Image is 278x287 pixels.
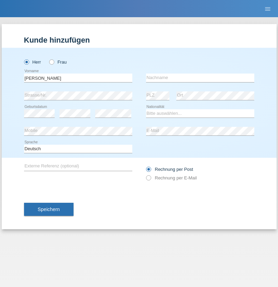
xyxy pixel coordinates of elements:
[264,5,271,12] i: menu
[146,175,197,180] label: Rechnung per E-Mail
[24,59,29,64] input: Herr
[146,167,193,172] label: Rechnung per Post
[24,203,74,216] button: Speichern
[146,175,151,184] input: Rechnung per E-Mail
[24,36,254,44] h1: Kunde hinzufügen
[24,59,41,65] label: Herr
[261,7,275,11] a: menu
[38,207,60,212] span: Speichern
[49,59,67,65] label: Frau
[49,59,54,64] input: Frau
[146,167,151,175] input: Rechnung per Post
